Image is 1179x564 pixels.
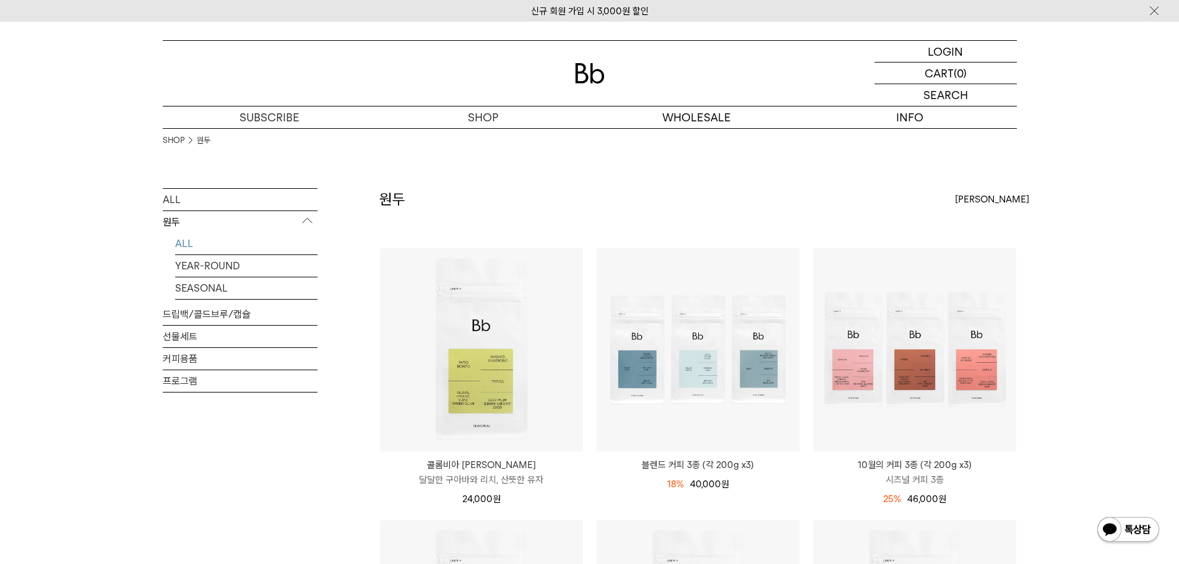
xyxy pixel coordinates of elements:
[907,493,946,505] span: 46,000
[380,472,583,487] p: 달달한 구아바와 리치, 산뜻한 유자
[813,458,1016,487] a: 10월의 커피 3종 (각 200g x3) 시즈널 커피 3종
[376,106,590,128] a: SHOP
[163,326,317,347] a: 선물세트
[197,134,210,147] a: 원두
[597,458,800,472] a: 블렌드 커피 3종 (각 200g x3)
[531,6,649,17] a: 신규 회원 가입 시 3,000원 할인
[379,189,405,210] h2: 원두
[690,479,729,490] span: 40,000
[667,477,684,492] div: 18%
[175,277,317,299] a: SEASONAL
[163,211,317,233] p: 원두
[575,63,605,84] img: 로고
[923,84,968,106] p: SEARCH
[883,492,901,506] div: 25%
[1096,516,1160,545] img: 카카오톡 채널 1:1 채팅 버튼
[175,255,317,277] a: YEAR-ROUND
[175,233,317,254] a: ALL
[928,41,963,62] p: LOGIN
[875,41,1017,63] a: LOGIN
[380,248,583,451] img: 콜롬비아 파티오 보니토
[380,458,583,487] a: 콜롬비아 [PERSON_NAME] 달달한 구아바와 리치, 산뜻한 유자
[875,63,1017,84] a: CART (0)
[163,134,184,147] a: SHOP
[954,63,967,84] p: (0)
[721,479,729,490] span: 원
[813,458,1016,472] p: 10월의 커피 3종 (각 200g x3)
[163,303,317,325] a: 드립백/콜드브루/캡슐
[163,106,376,128] a: SUBSCRIBE
[813,472,1016,487] p: 시즈널 커피 3종
[163,348,317,370] a: 커피용품
[590,106,803,128] p: WHOLESALE
[955,192,1029,207] span: [PERSON_NAME]
[925,63,954,84] p: CART
[163,189,317,210] a: ALL
[462,493,501,505] span: 24,000
[163,370,317,392] a: 프로그램
[493,493,501,505] span: 원
[813,248,1016,451] img: 10월의 커피 3종 (각 200g x3)
[803,106,1017,128] p: INFO
[597,248,800,451] img: 블렌드 커피 3종 (각 200g x3)
[380,458,583,472] p: 콜롬비아 [PERSON_NAME]
[938,493,946,505] span: 원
